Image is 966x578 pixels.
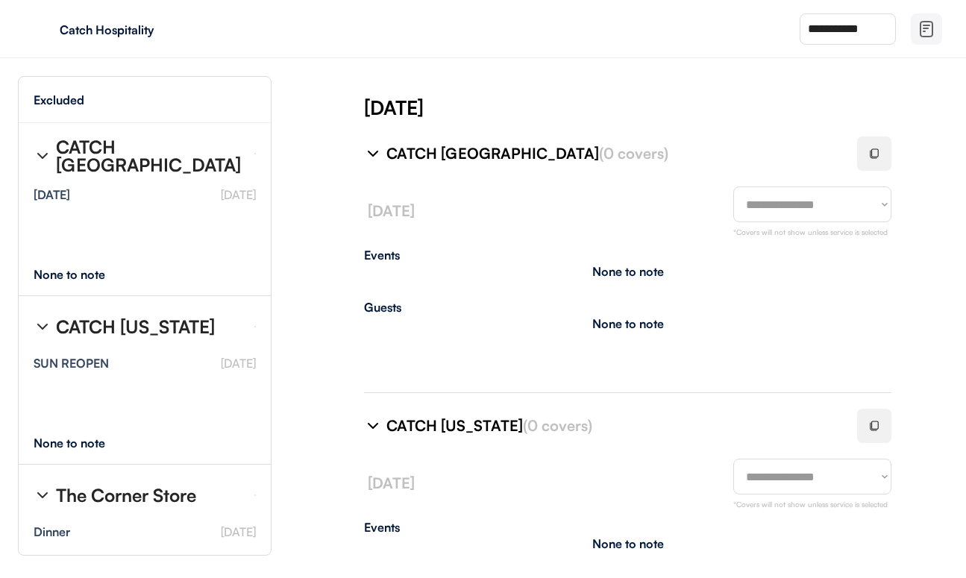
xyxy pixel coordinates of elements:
[34,147,51,165] img: chevron-right%20%281%29.svg
[599,144,668,163] font: (0 covers)
[34,437,133,449] div: None to note
[34,526,70,538] div: Dinner
[592,318,664,330] div: None to note
[733,227,888,236] font: *Covers will not show unless service is selected
[221,524,256,539] font: [DATE]
[34,486,51,504] img: chevron-right%20%281%29.svg
[523,416,592,435] font: (0 covers)
[34,94,84,106] div: Excluded
[34,318,51,336] img: chevron-right%20%281%29.svg
[60,24,248,36] div: Catch Hospitality
[364,145,382,163] img: chevron-right%20%281%29.svg
[364,94,966,121] div: [DATE]
[364,249,891,261] div: Events
[34,189,70,201] div: [DATE]
[221,187,256,202] font: [DATE]
[364,301,891,313] div: Guests
[34,357,109,369] div: SUN REOPEN
[592,538,664,550] div: None to note
[592,266,664,277] div: None to note
[733,500,888,509] font: *Covers will not show unless service is selected
[56,486,196,504] div: The Corner Store
[34,268,133,280] div: None to note
[30,17,54,41] img: yH5BAEAAAAALAAAAAABAAEAAAIBRAA7
[364,417,382,435] img: chevron-right%20%281%29.svg
[56,138,242,174] div: CATCH [GEOGRAPHIC_DATA]
[918,20,935,38] img: file-02.svg
[364,521,891,533] div: Events
[221,356,256,371] font: [DATE]
[368,474,415,492] font: [DATE]
[34,553,115,566] strong: [PERSON_NAME]
[368,201,415,220] font: [DATE]
[56,318,215,336] div: CATCH [US_STATE]
[386,143,839,164] div: CATCH [GEOGRAPHIC_DATA]
[386,415,839,436] div: CATCH [US_STATE]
